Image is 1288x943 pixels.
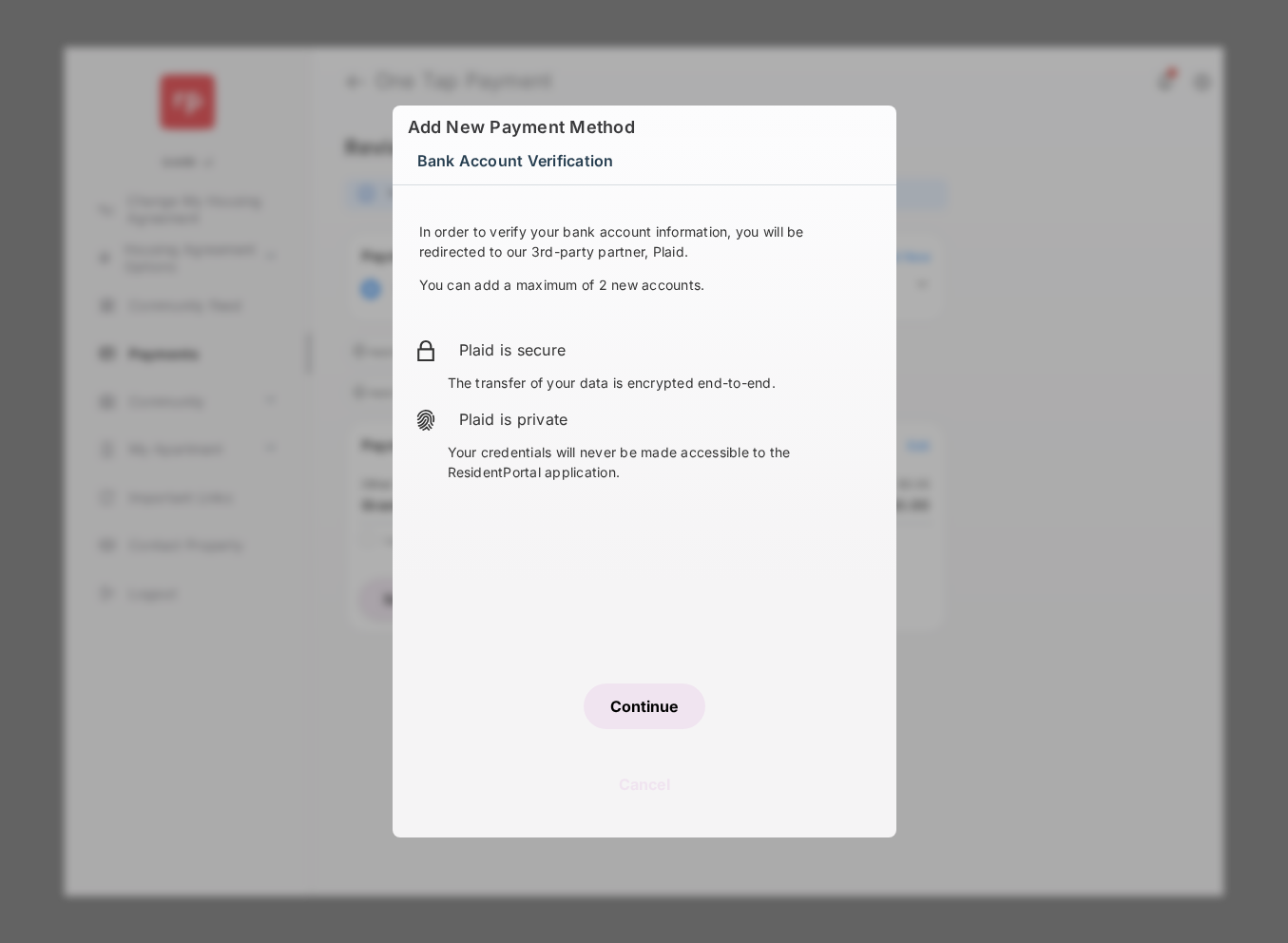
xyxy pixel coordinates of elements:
[584,683,705,729] button: Continue
[419,275,870,295] p: You can add a maximum of 2 new accounts.
[419,221,870,261] p: In order to verify your bank account information, you will be redirected to our 3rd-party partner...
[448,442,874,482] p: Your credentials will never be made accessible to the ResidentPortal application.
[417,145,614,176] span: Bank Account Verification
[459,338,874,361] h2: Plaid is secure
[393,761,896,807] button: Cancel
[448,373,874,393] p: The transfer of your data is encrypted end-to-end.
[459,408,874,431] h2: Plaid is private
